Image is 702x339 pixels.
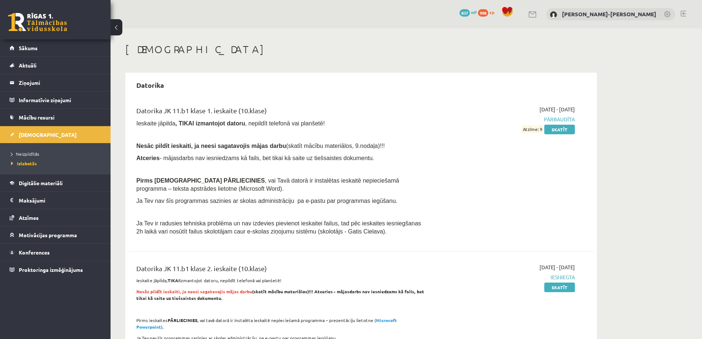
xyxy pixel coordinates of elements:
span: (skatīt mācību materiālos, 9.nodaļa)!!! [286,143,385,149]
a: Konferences [10,244,101,261]
h1: [DEMOGRAPHIC_DATA] [125,43,597,56]
a: Digitālie materiāli [10,174,101,191]
legend: Informatīvie ziņojumi [19,91,101,108]
span: , vai Tavā datorā ir instalētas ieskaitē nepieciešamā programma – teksta apstrādes lietotne (Micr... [136,177,399,192]
a: Neizpildītās [11,151,103,157]
span: Aktuāli [19,62,36,69]
span: Iesniegta [436,273,575,281]
a: Mācību resursi [10,109,101,126]
div: Datorika JK 11.b1 klase 2. ieskaite (10.klase) [136,263,425,277]
a: Skatīt [544,283,575,292]
span: 998 [478,9,488,17]
p: Ieskaite jāpilda, izmantojot datoru, nepildīt telefonā vai planšetē! [136,277,425,284]
span: Nesāc pildīt ieskaiti, ja neesi sagatavojis mājas darbu [136,288,252,294]
legend: Maksājumi [19,192,101,209]
span: Nesāc pildīt ieskaiti, ja neesi sagatavojis mājas darbu [136,143,286,149]
span: mP [471,9,477,15]
a: Motivācijas programma [10,226,101,243]
h2: Datorika [129,76,171,94]
b: , TIKAI izmantojot datoru [175,120,245,127]
strong: PĀRLIECINIES [168,317,198,323]
div: Datorika JK 11.b1 klase 1. ieskaite (10.klase) [136,105,425,119]
a: Ziņojumi [10,74,101,91]
strong: (skatīt mācību materiālos)!!! Atceries - mājasdarbs nav iesniedzams kā fails, bet tikai kā saite ... [136,288,424,301]
span: Proktoringa izmēģinājums [19,266,83,273]
a: Informatīvie ziņojumi [10,91,101,108]
span: - mājasdarbs nav iesniedzams kā fails, bet tikai kā saite uz tiešsaistes dokumentu. [136,155,374,161]
a: [PERSON_NAME]-[PERSON_NAME] [562,10,656,18]
span: Ja Tev nav šīs programmas sazinies ar skolas administrāciju pa e-pastu par programmas iegūšanu. [136,198,397,204]
span: Konferences [19,249,50,256]
a: 837 mP [460,9,477,15]
span: Ja Tev ir radusies tehniska problēma un nav izdevies pievienot ieskaitei failus, tad pēc ieskaite... [136,220,421,235]
span: Sākums [19,45,38,51]
legend: Ziņojumi [19,74,101,91]
a: Proktoringa izmēģinājums [10,261,101,278]
a: Rīgas 1. Tālmācības vidusskola [8,13,67,31]
span: Ieskaite jāpilda , nepildīt telefonā vai planšetē! [136,120,325,127]
span: Digitālie materiāli [19,180,63,186]
span: [DATE] - [DATE] [539,105,575,113]
span: Pārbaudīta [436,115,575,123]
span: Atzīme: 9 [522,125,543,133]
span: Izlabotās [11,160,37,166]
span: Motivācijas programma [19,232,77,238]
p: Pirms ieskaites , vai tavā datorā ir instalēta ieskaitē nepieciešamā programma – prezentāciju lie... [136,317,425,330]
span: [DEMOGRAPHIC_DATA] [19,131,77,138]
a: 998 xp [478,9,498,15]
a: [DEMOGRAPHIC_DATA] [10,126,101,143]
span: Mācību resursi [19,114,55,121]
a: Sākums [10,39,101,56]
span: 837 [460,9,470,17]
b: Atceries [136,155,160,161]
span: Neizpildītās [11,151,39,157]
a: Skatīt [544,125,575,134]
span: Pirms [DEMOGRAPHIC_DATA] PĀRLIECINIES [136,177,265,184]
img: Martins Frīdenbergs-Tomašs [550,11,557,18]
strong: TIKAI [168,277,180,283]
strong: Microsoft Powerpoint [136,317,397,330]
a: Atzīmes [10,209,101,226]
a: Izlabotās [11,160,103,167]
a: Maksājumi [10,192,101,209]
span: Atzīmes [19,214,39,221]
span: [DATE] - [DATE] [539,263,575,271]
span: xp [489,9,494,15]
a: Aktuāli [10,57,101,74]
